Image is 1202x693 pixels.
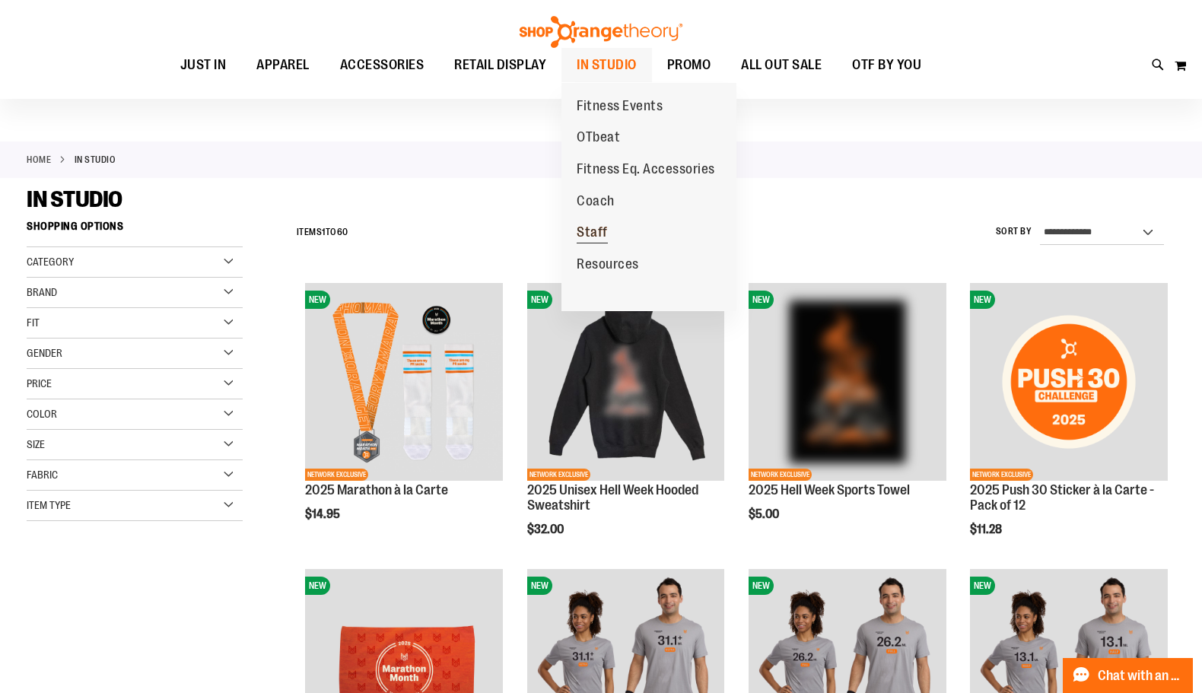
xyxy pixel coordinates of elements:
[1063,658,1194,693] button: Chat with an Expert
[970,469,1033,481] span: NETWORK EXCLUSIVE
[305,291,330,309] span: NEW
[577,98,663,117] span: Fitness Events
[749,469,812,481] span: NETWORK EXCLUSIVE
[27,316,40,329] span: Fit
[454,48,546,82] span: RETAIL DISPLAY
[527,283,725,483] a: 2025 Hell Week Hooded SweatshirtNEWNETWORK EXCLUSIVE
[27,213,243,247] strong: Shopping Options
[852,48,921,82] span: OTF BY YOU
[305,577,330,595] span: NEW
[27,469,58,481] span: Fabric
[749,283,946,483] a: 2025 Hell Week Sports TowelNEWNETWORK EXCLUSIVE
[577,129,620,148] span: OTbeat
[962,275,1175,574] div: product
[297,221,348,244] h2: Items to
[996,225,1032,238] label: Sort By
[749,577,774,595] span: NEW
[577,161,715,180] span: Fitness Eq. Accessories
[970,482,1154,513] a: 2025 Push 30 Sticker à la Carte - Pack of 12
[517,16,685,48] img: Shop Orangetheory
[1098,669,1184,683] span: Chat with an Expert
[180,48,227,82] span: JUST IN
[297,275,510,559] div: product
[577,48,637,82] span: IN STUDIO
[970,577,995,595] span: NEW
[340,48,425,82] span: ACCESSORIES
[749,482,910,497] a: 2025 Hell Week Sports Towel
[577,256,639,275] span: Resources
[970,283,1168,483] a: 2025 Push 30 Sticker à la Carte - Pack of 12NEWNETWORK EXCLUSIVE
[520,275,733,574] div: product
[27,186,122,212] span: IN STUDIO
[577,193,615,212] span: Coach
[970,523,1004,536] span: $11.28
[27,256,74,268] span: Category
[322,227,326,237] span: 1
[749,283,946,481] img: 2025 Hell Week Sports Towel
[527,469,590,481] span: NETWORK EXCLUSIVE
[27,438,45,450] span: Size
[256,48,310,82] span: APPAREL
[305,507,342,521] span: $14.95
[27,347,62,359] span: Gender
[577,224,608,243] span: Staff
[741,275,954,559] div: product
[27,286,57,298] span: Brand
[337,227,348,237] span: 60
[27,499,71,511] span: Item Type
[305,482,448,497] a: 2025 Marathon à la Carte
[527,482,698,513] a: 2025 Unisex Hell Week Hooded Sweatshirt
[527,291,552,309] span: NEW
[527,577,552,595] span: NEW
[970,283,1168,481] img: 2025 Push 30 Sticker à la Carte - Pack of 12
[27,408,57,420] span: Color
[741,48,822,82] span: ALL OUT SALE
[749,291,774,309] span: NEW
[27,153,51,167] a: Home
[305,283,503,483] a: 2025 Marathon à la CarteNEWNETWORK EXCLUSIVE
[527,523,566,536] span: $32.00
[667,48,711,82] span: PROMO
[305,283,503,481] img: 2025 Marathon à la Carte
[75,153,116,167] strong: IN STUDIO
[527,283,725,481] img: 2025 Hell Week Hooded Sweatshirt
[970,291,995,309] span: NEW
[749,507,781,521] span: $5.00
[305,469,368,481] span: NETWORK EXCLUSIVE
[27,377,52,389] span: Price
